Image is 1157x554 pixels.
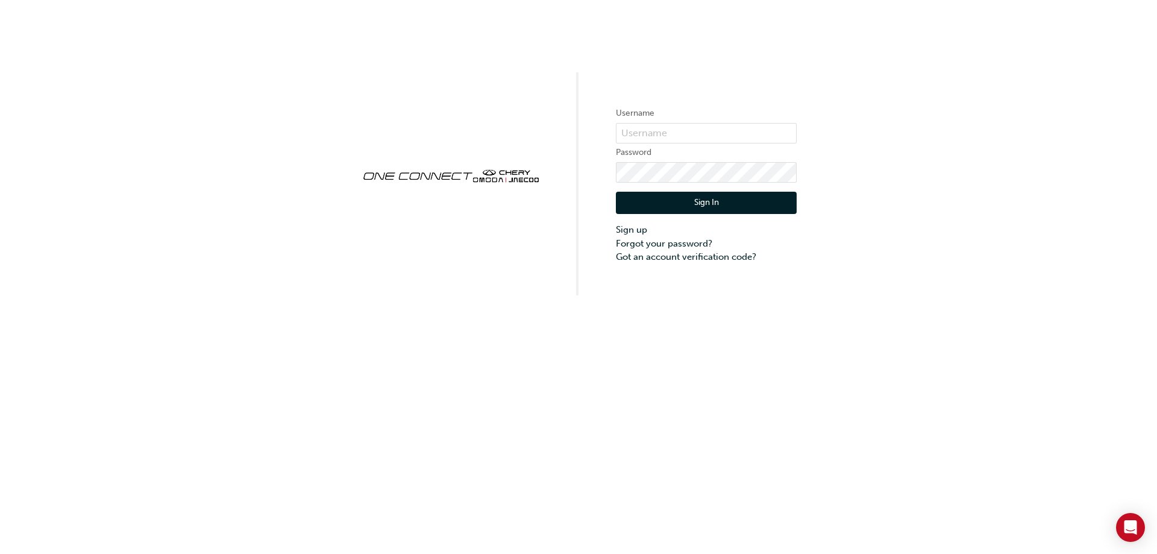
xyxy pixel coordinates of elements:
label: Password [616,145,797,160]
img: oneconnect [360,159,541,190]
a: Sign up [616,223,797,237]
a: Got an account verification code? [616,250,797,264]
div: Open Intercom Messenger [1116,513,1145,542]
a: Forgot your password? [616,237,797,251]
label: Username [616,106,797,121]
button: Sign In [616,192,797,215]
input: Username [616,123,797,143]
